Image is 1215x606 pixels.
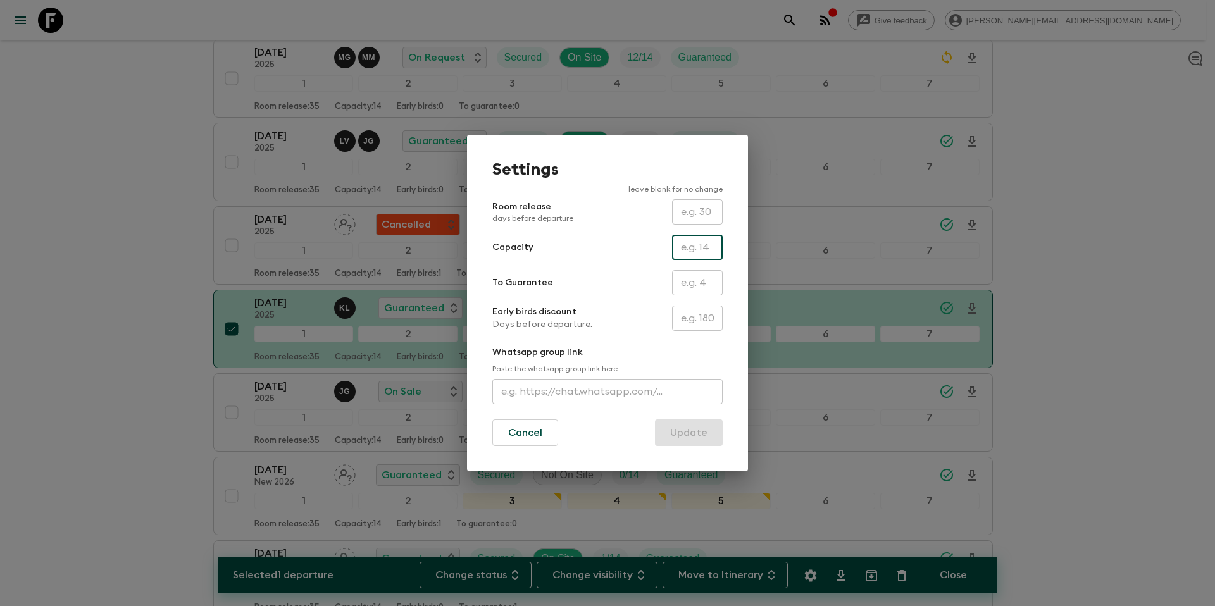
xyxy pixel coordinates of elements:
input: e.g. 14 [672,235,723,260]
p: To Guarantee [492,276,553,289]
p: Early birds discount [492,306,592,318]
p: Capacity [492,241,533,254]
p: leave blank for no change [492,184,723,194]
p: Room release [492,201,573,223]
p: days before departure [492,213,573,223]
p: Whatsapp group link [492,346,723,359]
p: Days before departure. [492,318,592,331]
p: Paste the whatsapp group link here [492,364,723,374]
input: e.g. 30 [672,199,723,225]
button: Cancel [492,419,558,446]
input: e.g. https://chat.whatsapp.com/... [492,379,723,404]
input: e.g. 180 [672,306,723,331]
input: e.g. 4 [672,270,723,295]
h1: Settings [492,160,723,179]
